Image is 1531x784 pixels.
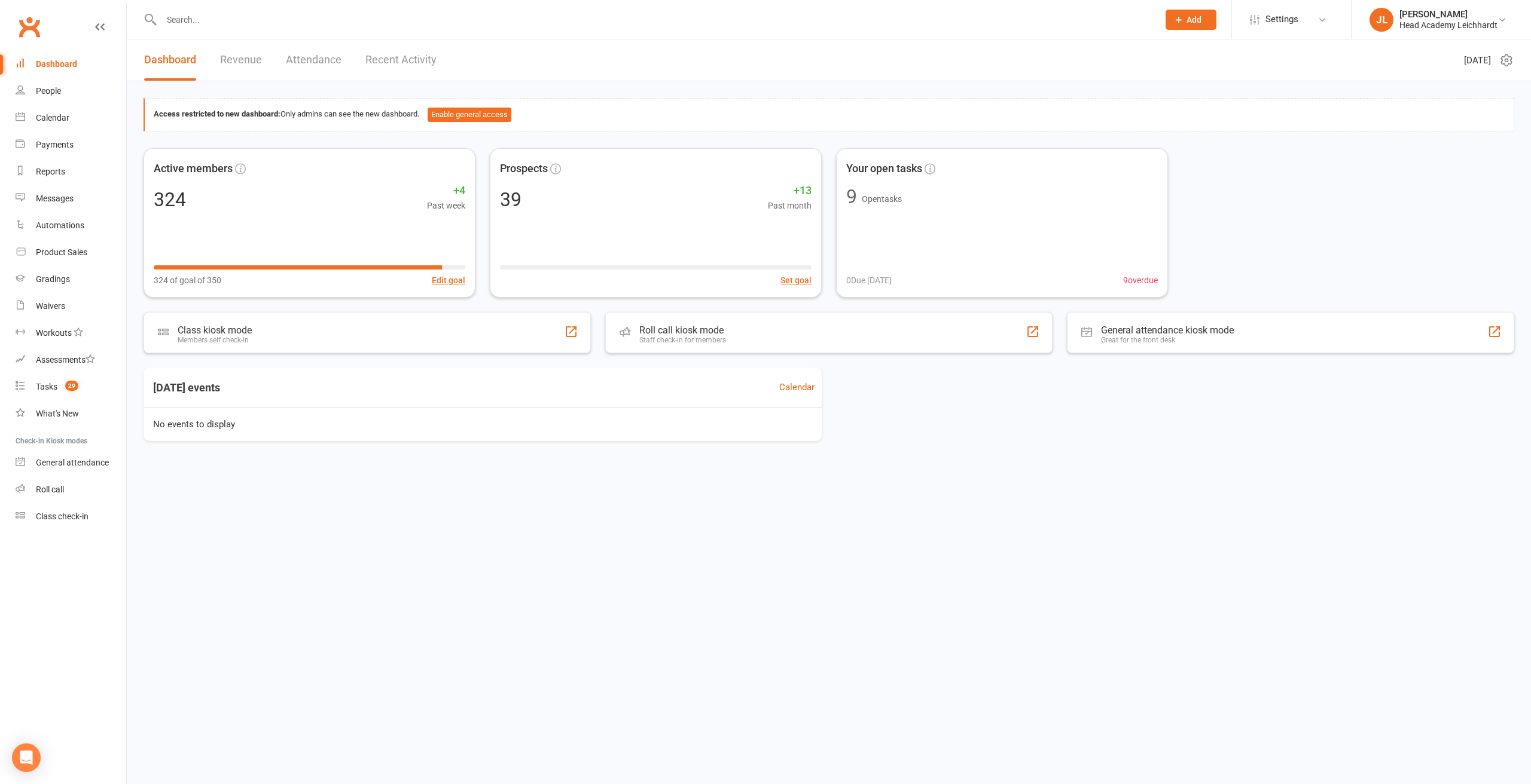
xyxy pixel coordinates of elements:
div: General attendance [36,458,109,467]
button: Edit goal [432,274,465,287]
input: Search... [158,11,1150,28]
a: Automations [16,212,126,239]
div: Open Intercom Messenger [12,743,41,772]
span: +4 [427,182,465,200]
div: Staff check-in for members [639,336,726,344]
a: People [16,78,126,105]
div: 39 [500,190,521,209]
a: Clubworx [14,12,44,42]
div: Only admins can see the new dashboard. [154,108,1505,122]
a: Tasks 29 [16,373,126,400]
span: Prospects [500,160,548,177]
a: Recent Activity [365,39,437,81]
a: Calendar [779,380,815,394]
a: Messages [16,185,126,212]
h3: [DATE] events [144,377,230,399]
a: Dashboard [144,39,196,81]
button: Set goal [780,274,812,287]
div: Dashboard [36,59,77,69]
span: 29 [65,381,78,391]
div: Members self check-in [178,336,252,344]
a: Roll call [16,476,126,503]
div: Product Sales [36,247,87,257]
span: Open tasks [862,194,902,204]
span: 9 overdue [1123,274,1158,287]
div: Great for the front desk [1101,336,1234,344]
div: Head Academy Leichhardt [1399,20,1498,30]
a: Calendar [16,105,126,131]
div: Assessments [36,355,95,365]
div: Calendar [36,113,69,122]
div: What's New [36,409,79,418]
div: Automations [36,220,84,230]
a: Gradings [16,266,126,293]
div: 324 [154,190,186,209]
span: Past week [427,199,465,212]
div: Class kiosk mode [178,324,252,336]
div: People [36,86,61,96]
button: Enable general access [428,108,511,122]
a: Attendance [286,39,341,81]
div: 9 [846,187,857,206]
div: Roll call [36,485,64,494]
div: Waivers [36,301,65,311]
a: Product Sales [16,239,126,266]
span: Settings [1265,6,1298,33]
div: Reports [36,167,65,176]
span: Add [1187,15,1201,24]
a: What's New [16,400,126,427]
div: Workouts [36,328,72,338]
div: Class check-in [36,512,89,521]
a: Dashboard [16,51,126,78]
a: Waivers [16,293,126,320]
a: Assessments [16,347,126,373]
div: Payments [36,140,74,149]
button: Add [1166,10,1216,30]
div: JL [1370,8,1393,32]
span: [DATE] [1464,53,1491,68]
a: Payments [16,131,126,158]
span: +13 [768,182,812,200]
div: General attendance kiosk mode [1101,324,1234,336]
div: [PERSON_NAME] [1399,9,1498,20]
span: Past month [768,199,812,212]
a: Reports [16,158,126,185]
div: No events to display [139,408,827,441]
a: Class kiosk mode [16,503,126,530]
div: Messages [36,194,74,203]
div: Roll call kiosk mode [639,324,726,336]
strong: Access restricted to new dashboard: [154,109,280,118]
span: Your open tasks [846,160,922,177]
a: General attendance kiosk mode [16,449,126,476]
a: Workouts [16,320,126,347]
span: 0 Due [DATE] [846,274,892,287]
span: Active members [154,160,233,177]
div: Tasks [36,382,57,391]
div: Gradings [36,274,70,284]
span: 324 of goal of 350 [154,274,221,287]
a: Revenue [220,39,262,81]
